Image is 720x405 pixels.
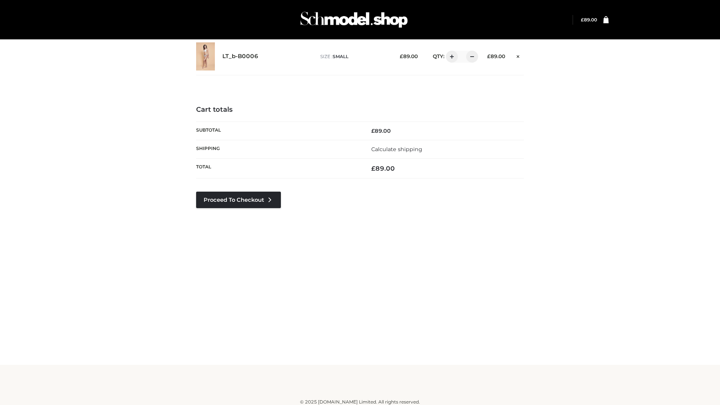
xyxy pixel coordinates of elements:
a: LT_b-B0006 [222,53,258,60]
img: Schmodel Admin 964 [298,5,410,34]
span: SMALL [333,54,348,59]
th: Shipping [196,140,360,158]
div: QTY: [425,51,475,63]
bdi: 89.00 [400,53,418,59]
span: £ [400,53,403,59]
img: LT_b-B0006 - SMALL [196,42,215,70]
a: £89.00 [581,17,597,22]
span: £ [371,127,375,134]
p: size : [320,53,388,60]
th: Total [196,159,360,178]
bdi: 89.00 [487,53,505,59]
span: £ [487,53,490,59]
span: £ [581,17,584,22]
bdi: 89.00 [581,17,597,22]
span: £ [371,165,375,172]
bdi: 89.00 [371,127,391,134]
a: Proceed to Checkout [196,192,281,208]
a: Remove this item [513,51,524,60]
h4: Cart totals [196,106,524,114]
th: Subtotal [196,121,360,140]
bdi: 89.00 [371,165,395,172]
a: Calculate shipping [371,146,422,153]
